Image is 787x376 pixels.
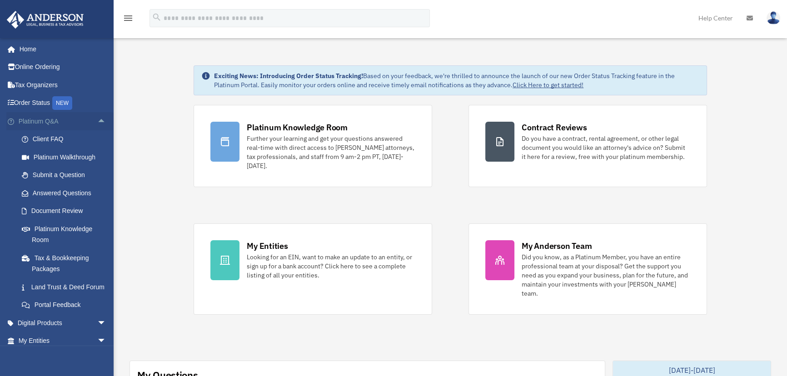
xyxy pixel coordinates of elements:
div: My Anderson Team [522,240,592,252]
a: Platinum Knowledge Room [13,220,120,249]
a: Document Review [13,202,120,220]
a: menu [123,16,134,24]
i: search [152,12,162,22]
a: Tax & Bookkeeping Packages [13,249,120,278]
a: My Entitiesarrow_drop_down [6,332,120,350]
a: Submit a Question [13,166,120,184]
a: Order StatusNEW [6,94,120,113]
a: My Entities Looking for an EIN, want to make an update to an entity, or sign up for a bank accoun... [194,223,432,315]
img: User Pic [767,11,780,25]
div: Do you have a contract, rental agreement, or other legal document you would like an attorney's ad... [522,134,690,161]
div: Based on your feedback, we're thrilled to announce the launch of our new Order Status Tracking fe... [214,71,699,89]
a: My Anderson Team Did you know, as a Platinum Member, you have an entire professional team at your... [468,223,707,315]
span: arrow_drop_down [97,332,115,351]
img: Anderson Advisors Platinum Portal [4,11,86,29]
a: Answered Questions [13,184,120,202]
div: Looking for an EIN, want to make an update to an entity, or sign up for a bank account? Click her... [247,252,415,280]
div: My Entities [247,240,288,252]
div: Contract Reviews [522,122,587,133]
div: NEW [52,96,72,110]
a: Platinum Knowledge Room Further your learning and get your questions answered real-time with dire... [194,105,432,187]
a: Land Trust & Deed Forum [13,278,120,296]
a: Online Ordering [6,58,120,76]
div: Platinum Knowledge Room [247,122,348,133]
i: menu [123,13,134,24]
span: arrow_drop_down [97,314,115,332]
a: Click Here to get started! [513,81,583,89]
div: Did you know, as a Platinum Member, you have an entire professional team at your disposal? Get th... [522,252,690,298]
a: Contract Reviews Do you have a contract, rental agreement, or other legal document you would like... [468,105,707,187]
a: Digital Productsarrow_drop_down [6,314,120,332]
strong: Exciting News: Introducing Order Status Tracking! [214,72,363,80]
a: Platinum Walkthrough [13,148,120,166]
div: Further your learning and get your questions answered real-time with direct access to [PERSON_NAM... [247,134,415,170]
a: Client FAQ [13,130,120,148]
span: arrow_drop_up [97,112,115,131]
a: Portal Feedback [13,296,120,314]
a: Home [6,40,115,58]
a: Platinum Q&Aarrow_drop_up [6,112,120,130]
a: Tax Organizers [6,76,120,94]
